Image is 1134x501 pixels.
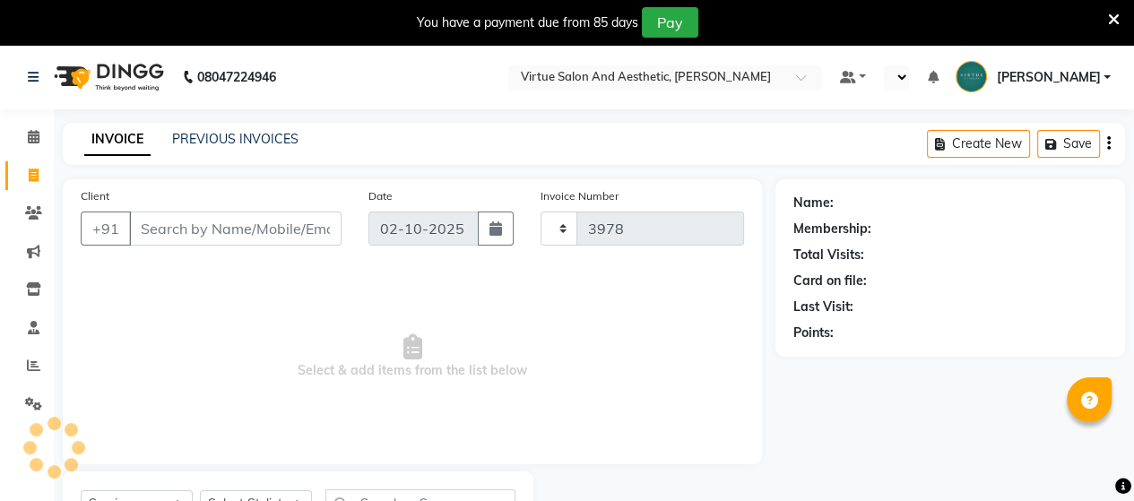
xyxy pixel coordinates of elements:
[927,130,1030,158] button: Create New
[793,246,864,264] div: Total Visits:
[541,188,619,204] label: Invoice Number
[793,298,853,316] div: Last Visit:
[793,272,867,290] div: Card on file:
[956,61,987,92] img: Bharath
[368,188,393,204] label: Date
[793,324,834,342] div: Points:
[46,52,169,102] img: logo
[172,131,299,147] a: PREVIOUS INVOICES
[81,267,744,446] span: Select & add items from the list below
[996,68,1100,87] span: [PERSON_NAME]
[1037,130,1100,158] button: Save
[129,212,342,246] input: Search by Name/Mobile/Email/Code
[81,188,109,204] label: Client
[197,52,276,102] b: 08047224946
[642,7,698,38] button: Pay
[84,124,151,156] a: INVOICE
[81,212,131,246] button: +91
[793,194,834,212] div: Name:
[417,13,638,32] div: You have a payment due from 85 days
[793,220,871,238] div: Membership:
